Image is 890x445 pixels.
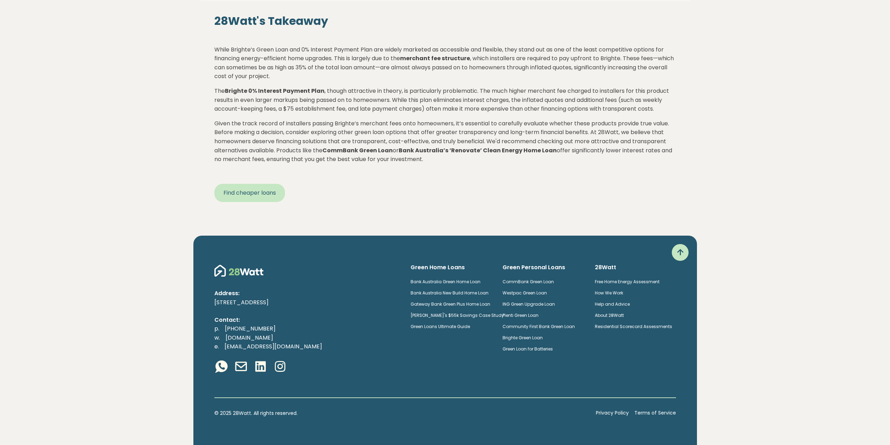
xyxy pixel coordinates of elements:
[214,119,676,164] p: Given the track record of installers passing Brighte’s merchant fees onto homeowners, it’s essent...
[503,312,539,318] a: Plenti Green Loan
[214,184,285,202] a: Find cheaper loans
[234,360,248,375] a: Email
[503,346,553,352] a: Green Loan for Batteries
[225,87,325,95] strong: Brighte 0% Interest Payment Plan
[595,290,623,296] a: How We Work
[855,411,890,445] iframe: Chat Widget
[503,290,547,296] a: Westpac Green Loan
[595,312,624,318] a: About 28Watt
[214,360,228,375] a: Whatsapp
[595,301,630,307] a: Help and Advice
[214,334,220,342] span: w.
[214,315,399,325] p: Contact:
[503,264,584,271] h6: Green Personal Loans
[214,264,263,278] img: 28Watt
[503,279,554,285] a: CommBank Green Loan
[273,360,287,375] a: Instagram
[503,335,543,341] a: Brighte Green Loan
[214,325,219,333] span: p.
[595,279,660,285] a: Free Home Energy Assessment
[254,360,268,375] a: Linkedin
[595,324,672,329] a: Residential Scorecard Assessments
[322,146,393,154] strong: CommBank Green Loan
[214,86,676,113] p: The , though attractive in theory, is particularly problematic. The much higher merchant fee char...
[400,54,470,62] strong: merchant fee structure
[503,301,555,307] a: ING Green Upgrade Loan
[214,342,219,350] span: e.
[411,290,489,296] a: Bank Australia New Build Home Loan
[219,342,328,350] a: [EMAIL_ADDRESS][DOMAIN_NAME]
[214,409,590,417] p: © 2025 28Watt. All rights reserved.
[411,264,492,271] h6: Green Home Loans
[214,289,399,298] p: Address:
[214,14,676,28] h3: 28Watt's Takeaway
[411,301,490,307] a: Gateway Bank Green Plus Home Loan
[411,312,504,318] a: [PERSON_NAME]'s $55k Savings Case Study
[595,264,676,271] h6: 28Watt
[411,324,470,329] a: Green Loans Ultimate Guide
[399,146,557,154] strong: Bank Australia’s ‘Renovate’ Clean Energy Home Loan
[634,409,676,417] a: Terms of Service
[220,334,279,342] a: [DOMAIN_NAME]
[214,298,399,307] p: [STREET_ADDRESS]
[411,279,480,285] a: Bank Australia Green Home Loan
[503,324,575,329] a: Community First Bank Green Loan
[219,325,281,333] a: [PHONE_NUMBER]
[596,409,629,417] a: Privacy Policy
[214,45,676,81] p: While Brighte’s Green Loan and 0% Interest Payment Plan are widely marketed as accessible and fle...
